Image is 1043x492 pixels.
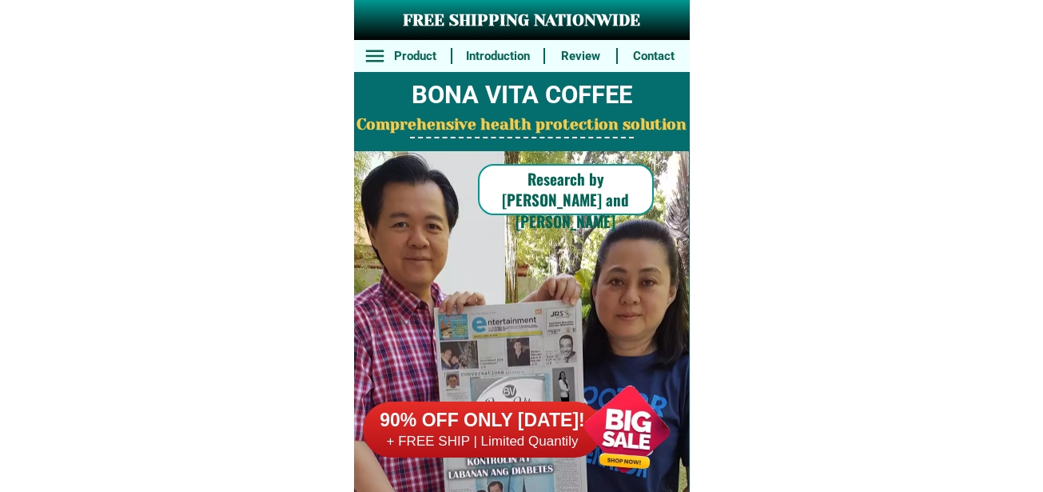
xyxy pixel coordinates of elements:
[478,168,654,232] h6: Research by [PERSON_NAME] and [PERSON_NAME]
[363,433,603,450] h6: + FREE SHIP | Limited Quantily
[460,47,535,66] h6: Introduction
[363,409,603,433] h6: 90% OFF ONLY [DATE]!
[354,77,690,114] h2: BONA VITA COFFEE
[354,9,690,33] h3: FREE SHIPPING NATIONWIDE
[554,47,608,66] h6: Review
[627,47,681,66] h6: Contact
[388,47,442,66] h6: Product
[354,114,690,137] h2: Comprehensive health protection solution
